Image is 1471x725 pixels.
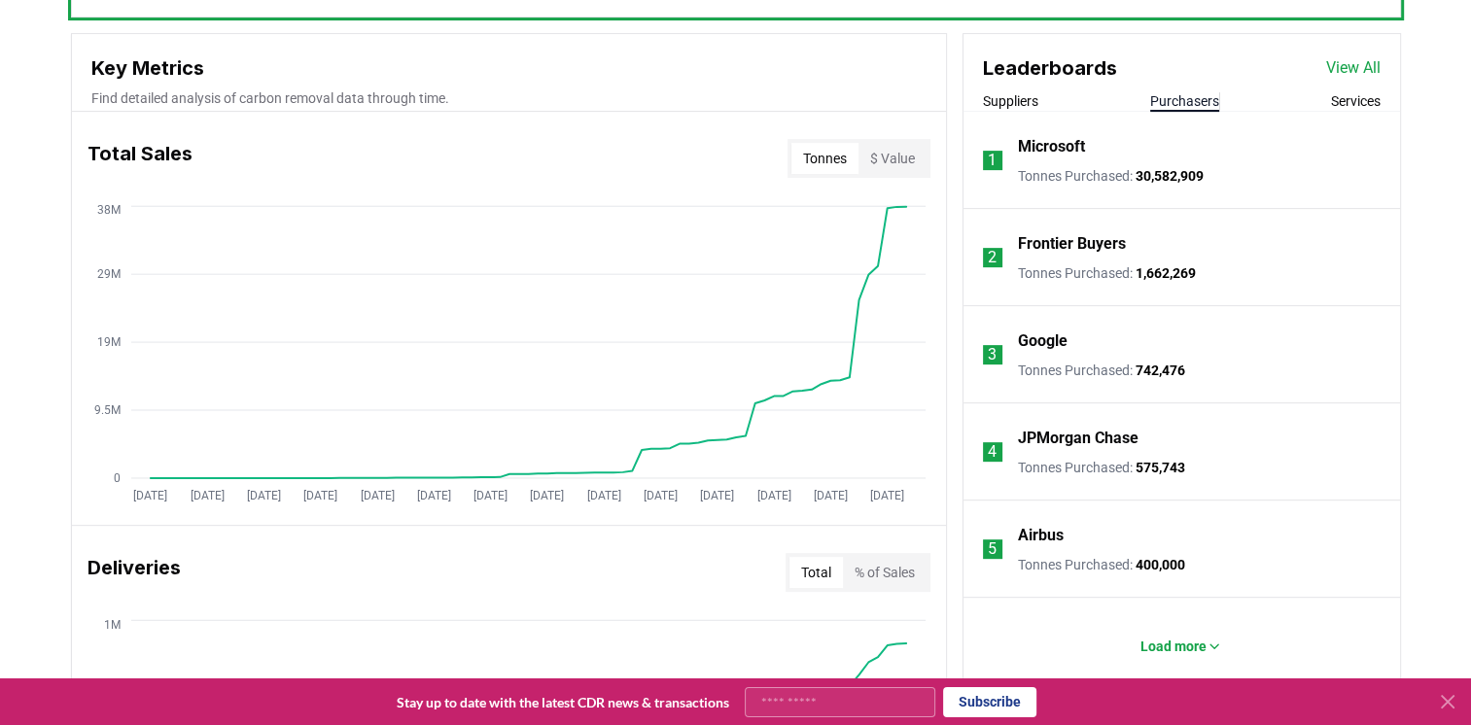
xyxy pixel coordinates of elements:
h3: Total Sales [88,139,193,178]
a: Airbus [1018,524,1064,547]
tspan: 19M [96,335,120,349]
p: Tonnes Purchased : [1018,166,1204,186]
tspan: 0 [113,471,120,485]
tspan: [DATE] [416,489,450,502]
p: Load more [1140,637,1207,656]
tspan: [DATE] [247,489,281,502]
a: Google [1018,329,1068,353]
p: Find detailed analysis of carbon removal data through time. [91,88,927,108]
tspan: [DATE] [870,489,904,502]
tspan: [DATE] [756,489,790,502]
p: Tonnes Purchased : [1018,361,1185,380]
button: Total [789,557,843,588]
tspan: [DATE] [303,489,337,502]
a: Microsoft [1018,135,1085,158]
p: 1 [988,149,997,172]
button: Purchasers [1150,91,1219,111]
tspan: 29M [96,267,120,281]
p: 3 [988,343,997,366]
tspan: 9.5M [93,403,120,417]
tspan: 38M [96,203,120,217]
tspan: [DATE] [133,489,167,502]
h3: Key Metrics [91,53,927,83]
button: Load more [1125,627,1238,666]
p: Tonnes Purchased : [1018,555,1185,574]
button: $ Value [858,143,927,174]
tspan: 1M [103,617,120,631]
a: JPMorgan Chase [1018,427,1138,450]
p: Tonnes Purchased : [1018,263,1196,283]
span: 30,582,909 [1136,168,1204,184]
tspan: [DATE] [700,489,734,502]
tspan: [DATE] [814,489,848,502]
a: Frontier Buyers [1018,232,1126,256]
span: 1,662,269 [1136,265,1196,281]
p: Tonnes Purchased : [1018,458,1185,477]
button: Tonnes [791,143,858,174]
a: View All [1326,56,1381,80]
tspan: [DATE] [586,489,620,502]
h3: Leaderboards [983,53,1117,83]
span: 742,476 [1136,362,1185,378]
tspan: [DATE] [360,489,394,502]
button: Suppliers [983,91,1038,111]
tspan: [DATE] [530,489,564,502]
button: % of Sales [843,557,927,588]
h3: Deliveries [88,553,181,592]
p: 4 [988,440,997,464]
tspan: [DATE] [644,489,678,502]
span: 575,743 [1136,460,1185,475]
tspan: [DATE] [473,489,508,502]
span: 400,000 [1136,557,1185,572]
p: 2 [988,246,997,269]
tspan: [DATE] [190,489,224,502]
button: Services [1331,91,1381,111]
p: 5 [988,537,997,561]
